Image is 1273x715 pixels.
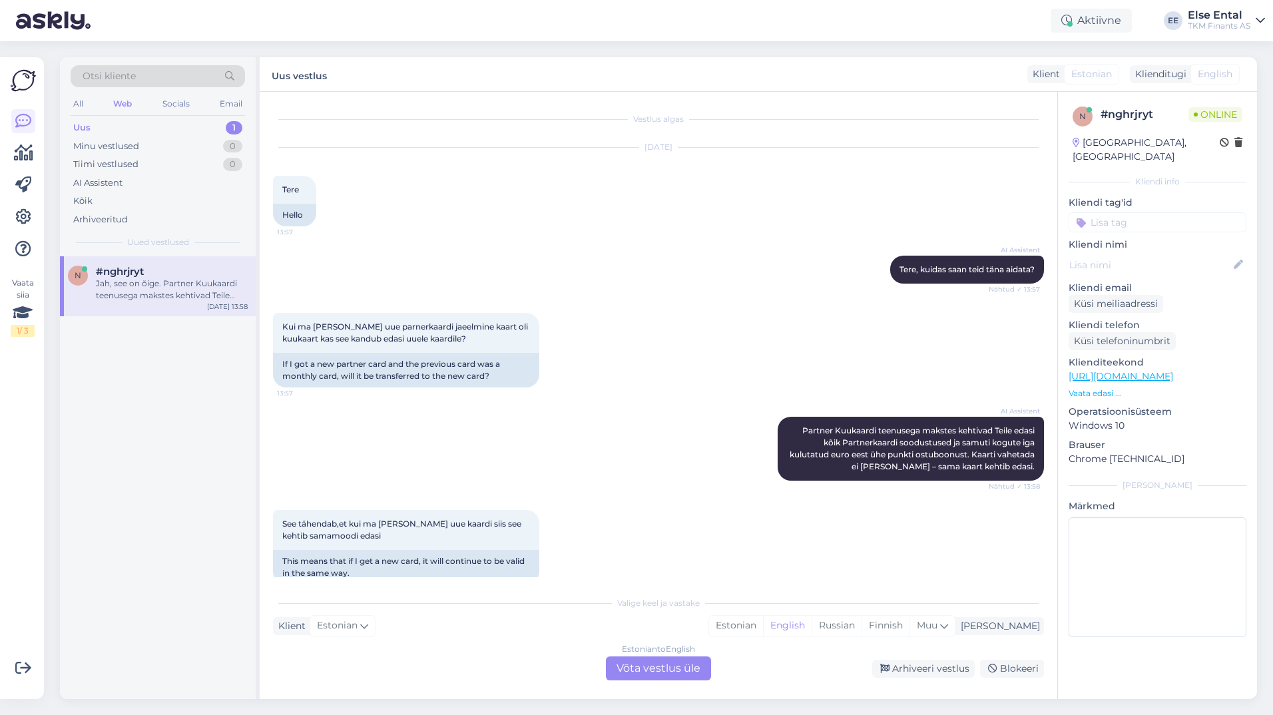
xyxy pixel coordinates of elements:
div: Estonian [709,616,763,636]
div: Blokeeri [980,660,1044,678]
a: [URL][DOMAIN_NAME] [1069,370,1173,382]
div: Email [217,95,245,113]
div: Valige keel ja vastake [273,597,1044,609]
span: Online [1188,107,1242,122]
span: n [75,270,81,280]
span: Muu [917,619,937,631]
span: Nähtud ✓ 13:57 [989,284,1040,294]
div: Minu vestlused [73,140,139,153]
span: Otsi kliente [83,69,136,83]
div: Socials [160,95,192,113]
div: This means that if I get a new card, it will continue to be valid in the same way. [273,550,539,585]
div: 1 [226,121,242,134]
a: Else EntalTKM Finants AS [1188,10,1265,31]
div: 1 / 3 [11,325,35,337]
p: Brauser [1069,438,1246,452]
div: Võta vestlus üle [606,656,711,680]
span: AI Assistent [990,245,1040,255]
div: If I got a new partner card and the previous card was a monthly card, will it be transferred to t... [273,353,539,387]
div: Küsi telefoninumbrit [1069,332,1176,350]
div: 0 [223,140,242,153]
div: Arhiveeri vestlus [872,660,975,678]
div: Hello [273,204,316,226]
div: Else Ental [1188,10,1250,21]
div: Klient [273,619,306,633]
p: Vaata edasi ... [1069,387,1246,399]
div: Kõik [73,194,93,208]
span: Tere [282,184,299,194]
div: English [763,616,812,636]
div: Finnish [862,616,909,636]
div: TKM Finants AS [1188,21,1250,31]
span: Nähtud ✓ 13:58 [989,481,1040,491]
input: Lisa nimi [1069,258,1231,272]
div: [DATE] [273,141,1044,153]
div: Jah, see on õige. Partner Kuukaardi teenusega makstes kehtivad Teile edasi kõik Partnerkaardi soo... [96,278,248,302]
div: [PERSON_NAME] [955,619,1040,633]
span: n [1079,111,1086,121]
p: Chrome [TECHNICAL_ID] [1069,452,1246,466]
p: Operatsioonisüsteem [1069,405,1246,419]
span: Uued vestlused [127,236,189,248]
span: AI Assistent [990,406,1040,416]
input: Lisa tag [1069,212,1246,232]
div: [GEOGRAPHIC_DATA], [GEOGRAPHIC_DATA] [1073,136,1220,164]
p: Windows 10 [1069,419,1246,433]
span: 13:57 [277,227,327,237]
div: Web [111,95,134,113]
div: Küsi meiliaadressi [1069,295,1163,313]
div: [DATE] 13:58 [207,302,248,312]
div: Vestlus algas [273,113,1044,125]
span: English [1198,67,1232,81]
span: See tähendab,et kui ma [PERSON_NAME] uue kaardi siis see kehtib samamoodi edasi [282,519,523,541]
p: Kliendi telefon [1069,318,1246,332]
div: Vaata siia [11,277,35,337]
div: Russian [812,616,862,636]
p: Kliendi tag'id [1069,196,1246,210]
span: 13:57 [277,388,327,398]
span: Estonian [317,618,358,633]
div: Arhiveeritud [73,213,128,226]
div: Kliendi info [1069,176,1246,188]
img: Askly Logo [11,68,36,93]
div: Aktiivne [1051,9,1132,33]
p: Kliendi nimi [1069,238,1246,252]
div: [PERSON_NAME] [1069,479,1246,491]
span: Estonian [1071,67,1112,81]
div: Estonian to English [622,643,695,655]
div: All [71,95,86,113]
div: Tiimi vestlused [73,158,138,171]
div: 0 [223,158,242,171]
p: Klienditeekond [1069,356,1246,369]
span: Kui ma [PERSON_NAME] uue parnerkaardi jaeelmine kaart oli kuukaart kas see kandub edasi uuele kaa... [282,322,530,344]
span: #nghrjryt [96,266,144,278]
p: Märkmed [1069,499,1246,513]
div: Uus [73,121,91,134]
p: Kliendi email [1069,281,1246,295]
div: EE [1164,11,1182,30]
div: # nghrjryt [1101,107,1188,122]
span: Tere, kuidas saan teid täna aidata? [899,264,1035,274]
label: Uus vestlus [272,65,327,83]
span: Partner Kuukaardi teenusega makstes kehtivad Teile edasi kõik Partnerkaardi soodustused ja samuti... [790,425,1037,471]
div: Klient [1027,67,1060,81]
div: AI Assistent [73,176,123,190]
div: Klienditugi [1130,67,1186,81]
